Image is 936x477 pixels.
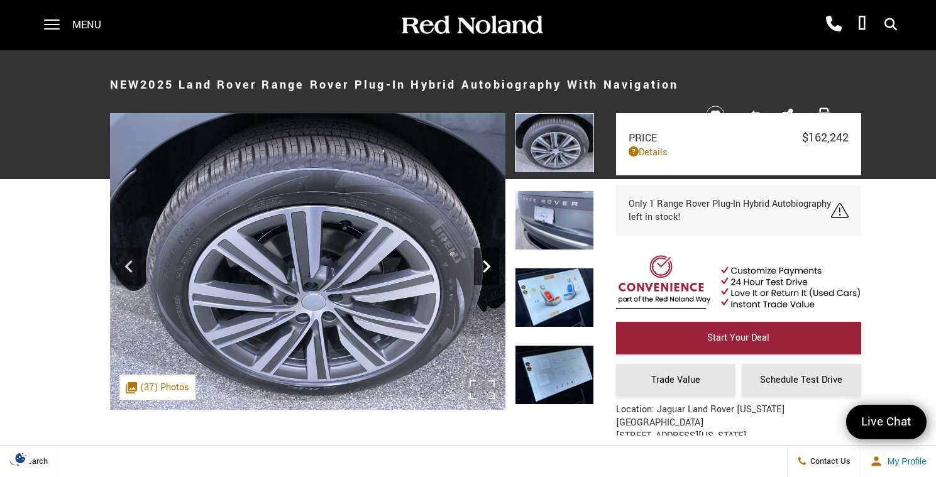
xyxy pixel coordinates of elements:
div: Next [474,248,499,285]
span: Live Chat [855,414,918,430]
span: Trade Value [651,373,700,387]
button: Open user profile menu [861,446,936,477]
span: My Profile [883,456,927,466]
a: Start Your Deal [616,322,861,354]
img: Opt-Out Icon [6,451,35,464]
div: Previous [116,248,141,285]
section: Click to Open Cookie Consent Modal [6,451,35,464]
img: Red Noland Auto Group [399,14,544,36]
img: New 2025 Belgravia Green Metallic Land Rover Autobiography image 33 [515,190,594,250]
span: Schedule Test Drive [760,373,842,387]
span: Start Your Deal [707,331,769,344]
button: Save vehicle [702,105,729,125]
span: Contact Us [807,456,851,467]
span: Only 1 Range Rover Plug-In Hybrid Autobiography left in stock! [629,197,831,224]
button: Compare Vehicle [742,106,761,124]
a: Print this New 2025 Land Rover Range Rover Plug-In Hybrid Autobiography With Navigation & AWD [818,107,830,123]
span: $162,242 [802,129,849,146]
img: New 2025 Belgravia Green Metallic Land Rover Autobiography image 34 [515,268,594,327]
a: Price $162,242 [629,129,849,146]
div: (37) Photos [119,375,195,400]
a: Schedule Test Drive [742,364,861,397]
img: New 2025 Belgravia Green Metallic Land Rover Autobiography image 32 [110,113,505,410]
div: Location: Jaguar Land Rover [US_STATE][GEOGRAPHIC_DATA] [STREET_ADDRESS][US_STATE] [616,403,861,465]
a: Trade Value [616,364,735,397]
a: Live Chat [846,405,927,439]
a: Details [629,146,849,159]
img: New 2025 Belgravia Green Metallic Land Rover Autobiography image 35 [515,345,594,405]
strong: New [110,77,141,93]
img: New 2025 Belgravia Green Metallic Land Rover Autobiography image 32 [515,113,594,173]
a: Share this New 2025 Land Rover Range Rover Plug-In Hybrid Autobiography With Navigation & AWD [782,107,793,123]
span: Price [629,131,802,145]
h1: 2025 Land Rover Range Rover Plug-In Hybrid Autobiography With Navigation & AWD [110,60,685,160]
